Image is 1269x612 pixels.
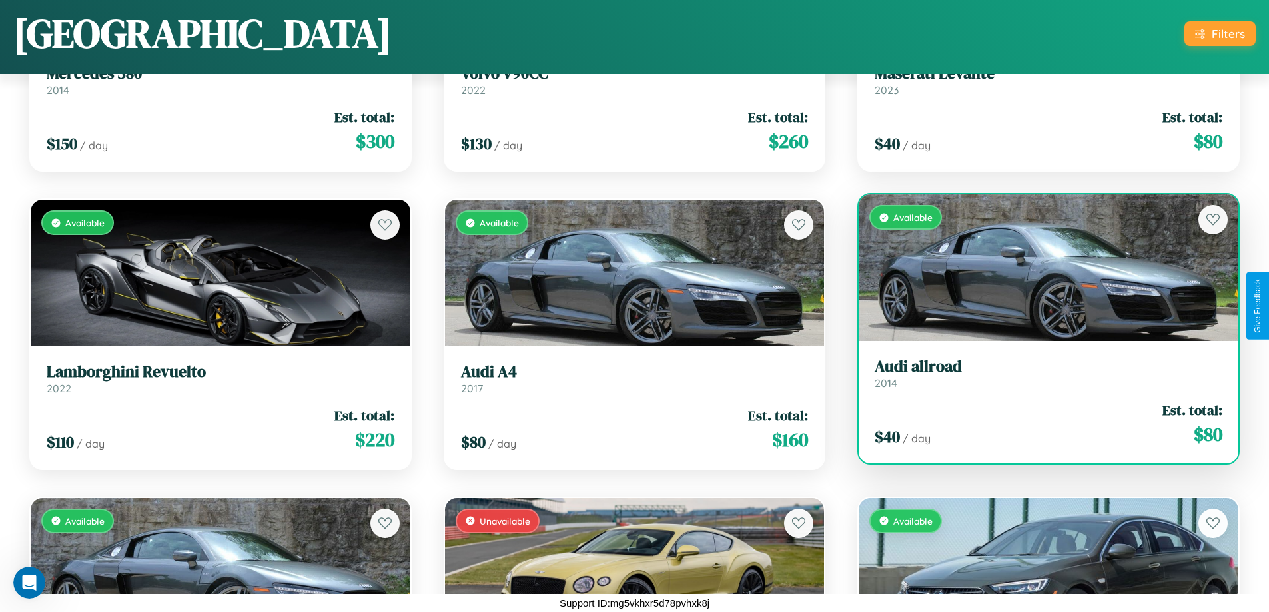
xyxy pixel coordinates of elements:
span: $ 130 [461,133,492,154]
span: / day [494,139,522,152]
span: Est. total: [1162,400,1222,420]
span: Est. total: [748,406,808,425]
p: Support ID: mg5vkhxr5d78pvhxk8j [560,594,709,612]
span: 2014 [47,83,69,97]
span: Available [480,217,519,228]
a: Mercedes 3802014 [47,64,394,97]
span: Est. total: [334,107,394,127]
span: Available [65,217,105,228]
div: Give Feedback [1253,279,1262,333]
div: Filters [1212,27,1245,41]
h3: Volvo V90CC [461,64,809,83]
span: Est. total: [748,107,808,127]
h3: Audi allroad [875,357,1222,376]
span: Available [893,212,933,223]
h3: Maserati Levante [875,64,1222,83]
span: Available [65,515,105,527]
span: $ 80 [1194,421,1222,448]
span: / day [488,437,516,450]
span: 2022 [461,83,486,97]
span: 2023 [875,83,899,97]
a: Audi A42017 [461,362,809,395]
span: $ 80 [1194,128,1222,154]
span: $ 80 [461,431,486,453]
a: Audi allroad2014 [875,357,1222,390]
h3: Audi A4 [461,362,809,382]
span: Est. total: [1162,107,1222,127]
span: / day [903,139,931,152]
span: $ 300 [356,128,394,154]
span: / day [80,139,108,152]
iframe: Intercom live chat [13,567,45,599]
span: / day [77,437,105,450]
span: $ 260 [769,128,808,154]
span: $ 40 [875,426,900,448]
span: Available [893,515,933,527]
span: $ 160 [772,426,808,453]
span: / day [903,432,931,445]
span: Est. total: [334,406,394,425]
span: $ 110 [47,431,74,453]
a: Lamborghini Revuelto2022 [47,362,394,395]
span: Unavailable [480,515,530,527]
h3: Lamborghini Revuelto [47,362,394,382]
button: Filters [1184,21,1256,46]
span: 2014 [875,376,897,390]
h1: [GEOGRAPHIC_DATA] [13,6,392,61]
span: $ 40 [875,133,900,154]
span: $ 220 [355,426,394,453]
a: Maserati Levante2023 [875,64,1222,97]
span: $ 150 [47,133,77,154]
a: Volvo V90CC2022 [461,64,809,97]
h3: Mercedes 380 [47,64,394,83]
span: 2017 [461,382,483,395]
span: 2022 [47,382,71,395]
